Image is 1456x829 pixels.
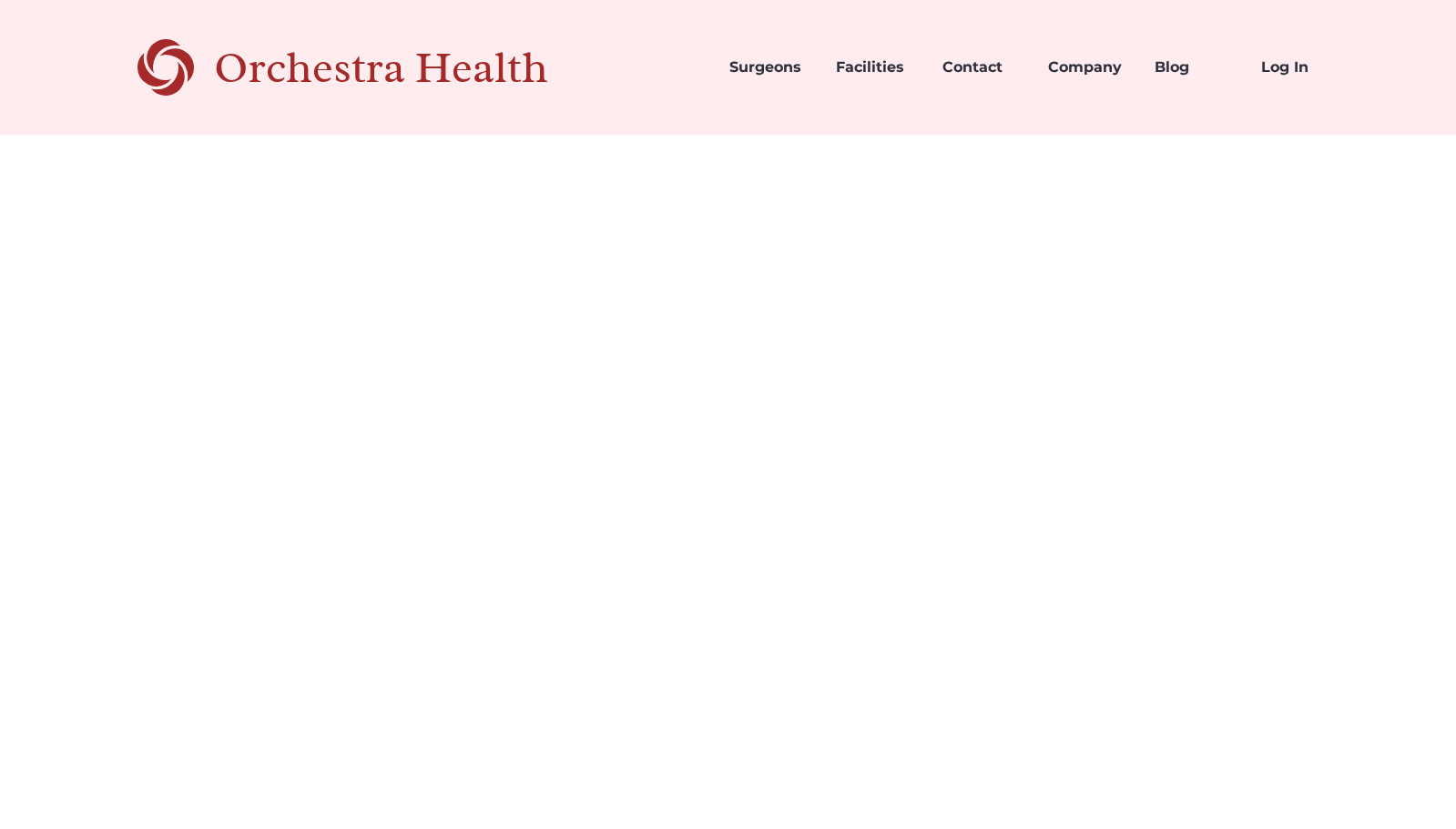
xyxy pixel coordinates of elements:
a: home [104,36,612,98]
a: Blog [1140,36,1247,98]
a: Log In [1247,36,1353,98]
div: Orchestra Health [214,49,612,87]
a: Contact [928,36,1034,98]
a: Surgeons [715,36,821,98]
a: Facilities [821,36,928,98]
a: Company [1033,36,1140,98]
